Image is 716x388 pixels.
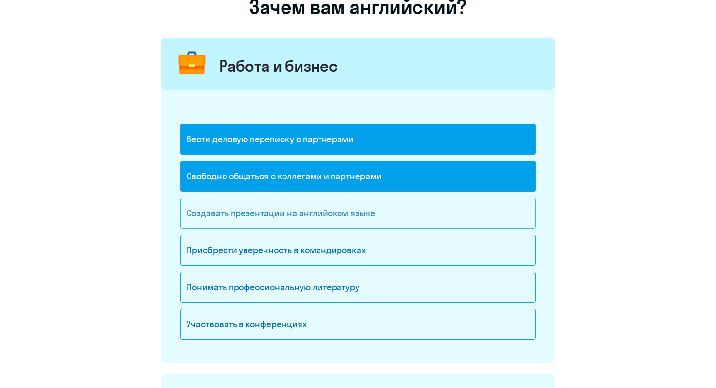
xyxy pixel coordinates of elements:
div: Участвовать в конференциях [180,309,536,340]
div: Приобрести уверенность в командировках [180,235,536,266]
div: Свободно общаться с коллегами и партнерами [180,161,536,192]
div: Работа и бизнес [219,56,338,75]
div: Создавать презентации на английском языке [180,198,536,229]
img: briefcase.png [174,46,210,82]
div: Вести деловую переписку с партнерами [180,124,536,155]
div: Понимать профессиональную литературу [180,272,536,303]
